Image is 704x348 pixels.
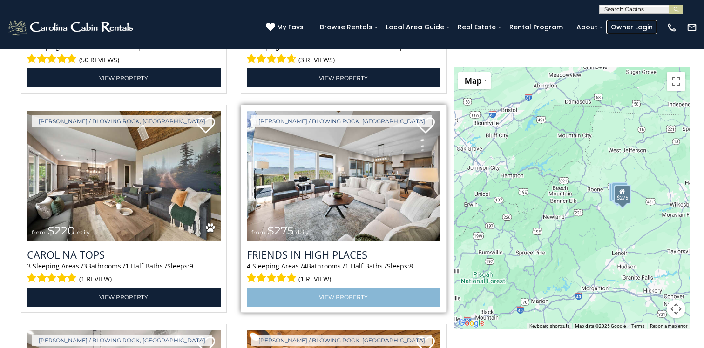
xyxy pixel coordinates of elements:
a: View Property [247,288,440,307]
span: 8 [409,261,413,270]
a: [PERSON_NAME] / Blowing Rock, [GEOGRAPHIC_DATA] [251,115,432,127]
div: $200 [611,182,628,201]
a: Browse Rentals [315,20,377,34]
span: 2 [27,42,31,51]
div: $525 [614,185,631,204]
a: Carolina Tops from $220 daily [27,111,221,241]
img: Google [456,317,487,329]
span: Map [465,76,481,86]
span: (1 review) [298,273,331,285]
a: Real Estate [453,20,501,34]
span: $220 [47,224,75,237]
button: Change map style [458,72,491,89]
a: [PERSON_NAME] / Blowing Rock, [GEOGRAPHIC_DATA] [32,335,212,346]
span: 1 Half Baths / [345,42,387,51]
span: 17 [409,42,417,51]
div: $195 [614,185,631,204]
a: [PERSON_NAME] / Blowing Rock, [GEOGRAPHIC_DATA] [251,335,432,346]
a: Rental Program [505,20,568,34]
button: Map camera controls [667,300,685,318]
a: View Property [27,288,221,307]
div: Sleeping Areas / Bathrooms / Sleeps: [27,261,221,285]
span: Map data ©2025 Google [575,323,626,328]
img: mail-regular-white.png [687,22,697,33]
a: [PERSON_NAME] / Blowing Rock, [GEOGRAPHIC_DATA] [32,115,212,127]
span: daily [77,229,90,236]
button: Toggle fullscreen view [667,72,685,91]
a: Open this area in Google Maps (opens a new window) [456,317,487,329]
a: My Favs [266,22,306,33]
a: View Property [247,68,440,87]
span: $275 [267,224,294,237]
a: View Property [27,68,221,87]
div: Sleeping Areas / Bathrooms / Sleeps: [247,42,440,66]
div: $355 [609,183,626,201]
a: Carolina Tops [27,248,221,261]
a: Friends In High Places from $275 daily [247,111,440,241]
a: Local Area Guide [381,20,449,34]
span: 1 Half Baths / [125,261,167,270]
a: Owner Login [606,20,657,34]
img: Friends In High Places [247,111,440,241]
span: 9 [190,261,193,270]
span: (3 reviews) [298,54,335,66]
span: 4 [247,261,250,270]
div: $275 [614,186,631,204]
span: from [32,229,46,236]
img: phone-regular-white.png [667,22,677,33]
img: White-1-2.png [7,18,136,37]
img: Carolina Tops [27,111,221,241]
span: 2 [83,42,87,51]
span: My Favs [277,22,304,32]
span: 6 [148,42,151,51]
span: (50 reviews) [79,54,119,66]
span: (1 review) [79,273,112,285]
span: 4 [303,42,307,51]
span: daily [296,229,309,236]
span: from [251,229,265,236]
span: 1 Half Baths / [345,261,387,270]
button: Keyboard shortcuts [529,323,569,329]
a: Report a map error [650,323,687,328]
div: Sleeping Areas / Bathrooms / Sleeps: [247,261,440,285]
span: 3 [83,261,87,270]
span: 5 [247,42,250,51]
a: Friends In High Places [247,248,440,261]
a: About [572,20,602,34]
a: Terms (opens in new tab) [631,323,644,328]
span: 4 [303,261,307,270]
div: Sleeping Areas / Bathrooms / Sleeps: [27,42,221,66]
span: 3 [27,261,31,270]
